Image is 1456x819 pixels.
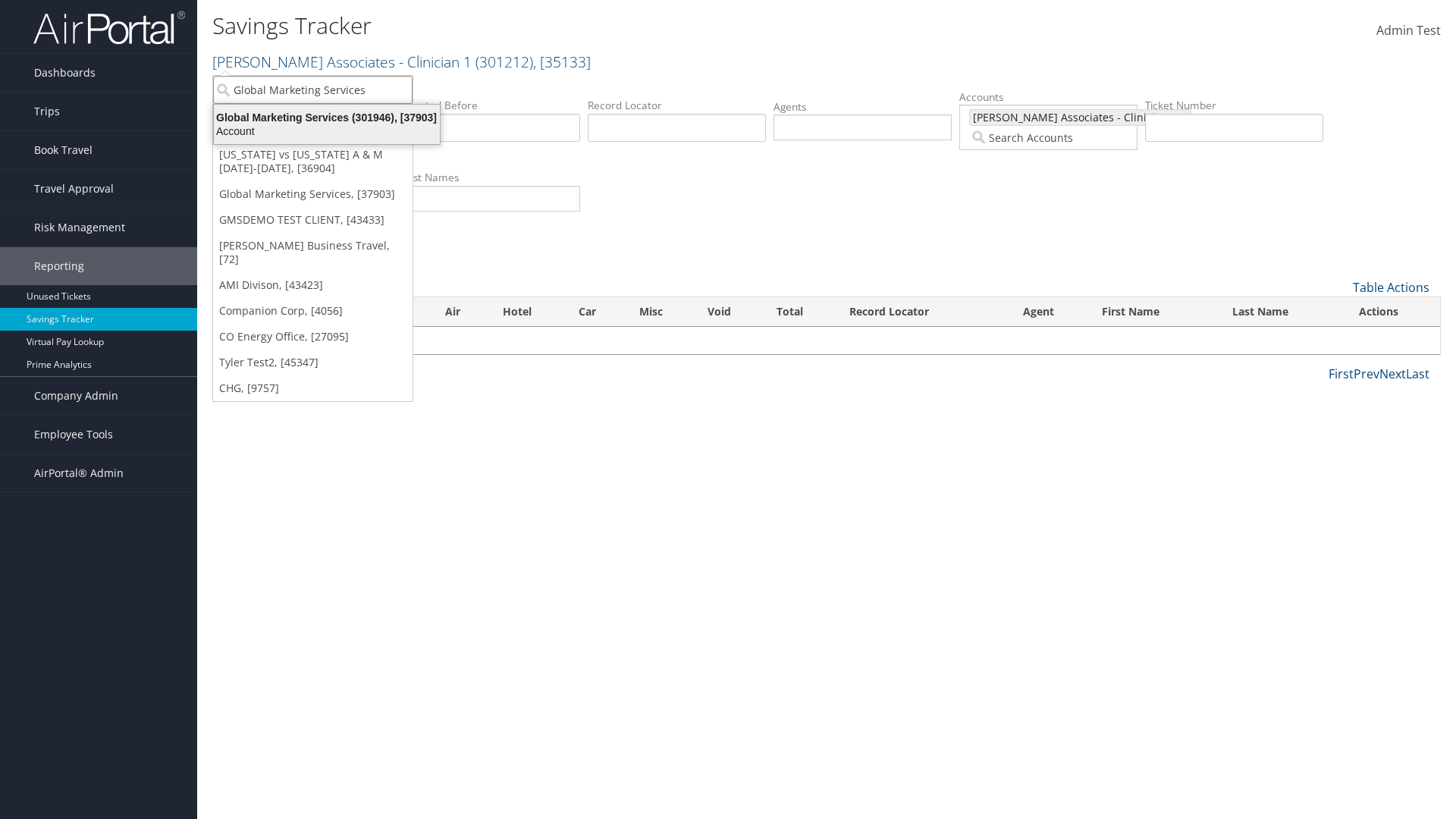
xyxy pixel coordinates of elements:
[836,297,1009,327] th: Record Locator: activate to sort column ascending
[1145,98,1323,113] label: Ticket Number
[213,375,413,401] a: CHG, [9757]
[475,52,533,72] span: ( 301212 )
[34,209,125,246] span: Risk Management
[1329,366,1354,382] a: First
[969,130,1127,145] input: Search Accounts
[34,93,60,130] span: Trips
[212,52,591,72] a: [PERSON_NAME] Associates - Clinician 1
[773,99,952,115] label: Agents
[959,89,1137,105] label: Accounts
[213,181,413,207] a: Global Marketing Services, [37903]
[213,327,1440,354] td: No Savings Tracker records found
[213,298,413,324] a: Companion Corp, [4056]
[213,350,413,375] a: Tyler Test2, [45347]
[1406,366,1429,382] a: Last
[970,110,1177,125] span: [PERSON_NAME] Associates - Clinician 1
[1345,297,1440,327] th: Actions
[588,98,766,113] label: Record Locator
[34,377,118,415] span: Company Admin
[626,297,695,327] th: Misc
[213,142,413,181] a: [US_STATE] vs [US_STATE] A & M [DATE]-[DATE], [36904]
[34,416,113,453] span: Employee Tools
[213,233,413,272] a: [PERSON_NAME] Business Travel, [72]
[34,247,84,285] span: Reporting
[34,131,93,169] span: Book Travel
[34,54,96,92] span: Dashboards
[213,272,413,298] a: AMI Divison, [43423]
[1379,366,1406,382] a: Next
[1219,297,1346,327] th: Last Name
[212,10,1031,42] h1: Savings Tracker
[1354,366,1379,382] a: Prev
[213,207,413,233] a: GMSDEMO TEST CLIENT, [43433]
[1088,297,1219,327] th: First Name
[431,297,489,327] th: Air
[1009,297,1088,327] th: Agent: activate to sort column descending
[213,76,413,104] input: Search Accounts
[34,170,114,208] span: Travel Approval
[1376,22,1441,39] span: Admin Test
[1376,8,1441,55] a: Admin Test
[533,52,591,72] span: , [ 35133 ]
[763,297,836,327] th: Total
[205,111,449,124] div: Global Marketing Services (301946), [37903]
[1353,279,1429,296] a: Table Actions
[489,297,565,327] th: Hotel
[213,324,413,350] a: CO Energy Office, [27095]
[565,297,626,327] th: Car
[33,10,185,45] img: airportal-logo.png
[694,297,763,327] th: Void
[205,124,449,138] div: Account
[402,170,580,185] label: Last Names
[34,454,124,492] span: AirPortal® Admin
[402,98,580,113] label: Created Before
